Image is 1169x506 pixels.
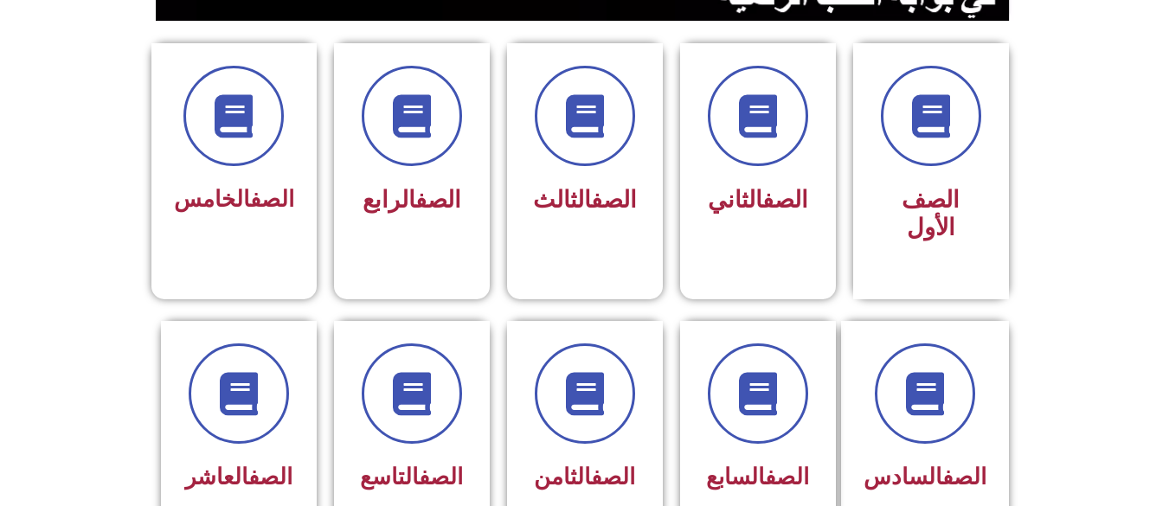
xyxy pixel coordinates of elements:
a: الصف [250,186,294,212]
a: الصف [942,464,986,490]
span: الخامس [174,186,294,212]
span: التاسع [360,464,463,490]
a: الصف [765,464,809,490]
span: الثاني [708,186,808,214]
a: الصف [248,464,292,490]
a: الصف [415,186,461,214]
span: الرابع [363,186,461,214]
span: الصف الأول [902,186,960,241]
a: الصف [419,464,463,490]
span: السادس [864,464,986,490]
span: السابع [706,464,809,490]
span: الثامن [534,464,635,490]
a: الصف [591,186,637,214]
span: الثالث [533,186,637,214]
a: الصف [762,186,808,214]
a: الصف [591,464,635,490]
span: العاشر [185,464,292,490]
